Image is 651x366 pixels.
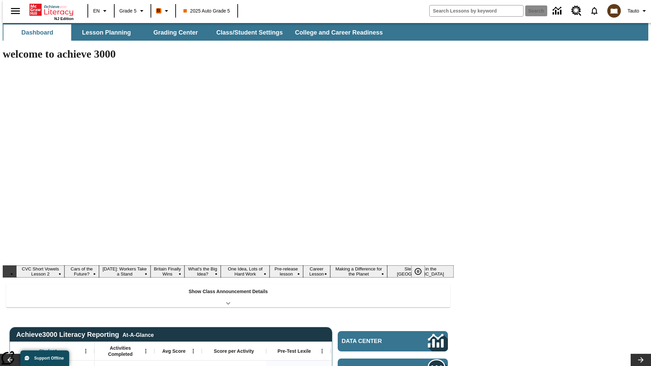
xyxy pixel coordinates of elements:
input: search field [430,5,523,16]
button: Open side menu [5,1,25,21]
div: Show Class Announcement Details [6,284,450,307]
button: Language: EN, Select a language [90,5,112,17]
span: Avg Score [162,348,185,354]
span: Grade 5 [119,7,137,15]
button: Profile/Settings [625,5,651,17]
a: Home [29,3,74,17]
a: Resource Center, Will open in new tab [567,2,586,20]
span: Tauto [628,7,639,15]
button: Slide 9 Making a Difference for the Planet [330,265,387,278]
p: Show Class Announcement Details [189,288,268,295]
button: Class/Student Settings [211,24,288,41]
a: Data Center [549,2,567,20]
span: Data Center [342,338,405,345]
span: Support Offline [34,356,64,361]
div: SubNavbar [3,23,648,41]
button: Open Menu [81,346,91,356]
button: Slide 3 Labor Day: Workers Take a Stand [99,265,151,278]
button: Pause [411,265,425,278]
button: Lesson carousel, Next [631,354,651,366]
button: Open Menu [188,346,198,356]
button: Select a new avatar [603,2,625,20]
button: Boost Class color is orange. Change class color [153,5,173,17]
div: At-A-Glance [122,331,154,338]
button: Slide 6 One Idea, Lots of Hard Work [221,265,270,278]
button: Open Menu [141,346,151,356]
button: Open Menu [317,346,327,356]
button: Slide 5 What's the Big Idea? [184,265,221,278]
button: Grade: Grade 5, Select a grade [117,5,149,17]
a: Data Center [338,331,448,351]
span: 2025 Auto Grade 5 [183,7,230,15]
span: Achieve3000 Literacy Reporting [16,331,154,339]
button: Slide 1 CVC Short Vowels Lesson 2 [16,265,64,278]
span: Activities Completed [98,345,143,357]
span: NJ Edition [54,17,74,21]
button: Support Offline [20,350,69,366]
img: avatar image [607,4,621,18]
button: College and Career Readiness [290,24,388,41]
button: Slide 8 Career Lesson [303,265,330,278]
span: B [157,6,160,15]
button: Slide 10 Sleepless in the Animal Kingdom [387,265,454,278]
button: Slide 4 Britain Finally Wins [151,265,184,278]
div: SubNavbar [3,24,389,41]
button: Lesson Planning [73,24,140,41]
div: Pause [411,265,432,278]
div: Home [29,2,74,21]
a: Notifications [586,2,603,20]
span: EN [93,7,100,15]
span: Score per Activity [214,348,254,354]
button: Slide 2 Cars of the Future? [64,265,99,278]
button: Dashboard [3,24,71,41]
button: Slide 7 Pre-release lesson [270,265,303,278]
button: Grading Center [142,24,210,41]
h1: welcome to achieve 3000 [3,48,454,60]
span: Pre-Test Lexile [278,348,311,354]
span: Student [39,348,57,354]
